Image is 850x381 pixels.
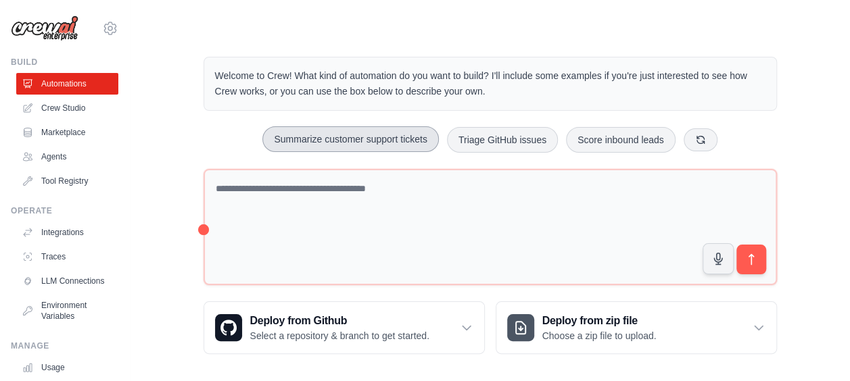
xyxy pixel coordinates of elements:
img: Logo [11,16,78,41]
a: Environment Variables [16,295,118,327]
p: Choose a zip file to upload. [542,329,657,342]
a: Marketplace [16,122,118,143]
div: Build [11,57,118,68]
p: Select a repository & branch to get started. [250,329,429,342]
a: Agents [16,146,118,168]
button: Summarize customer support tickets [262,126,438,152]
h3: Deploy from Github [250,313,429,329]
div: Operate [11,205,118,216]
button: Triage GitHub issues [447,127,558,153]
button: Score inbound leads [566,127,676,153]
h3: Deploy from zip file [542,313,657,329]
a: Tool Registry [16,170,118,192]
div: Manage [11,340,118,351]
a: LLM Connections [16,270,118,292]
p: Welcome to Crew! What kind of automation do you want to build? I'll include some examples if you'... [215,68,765,99]
a: Traces [16,246,118,268]
a: Usage [16,357,118,378]
a: Integrations [16,222,118,243]
a: Crew Studio [16,97,118,119]
a: Automations [16,73,118,95]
